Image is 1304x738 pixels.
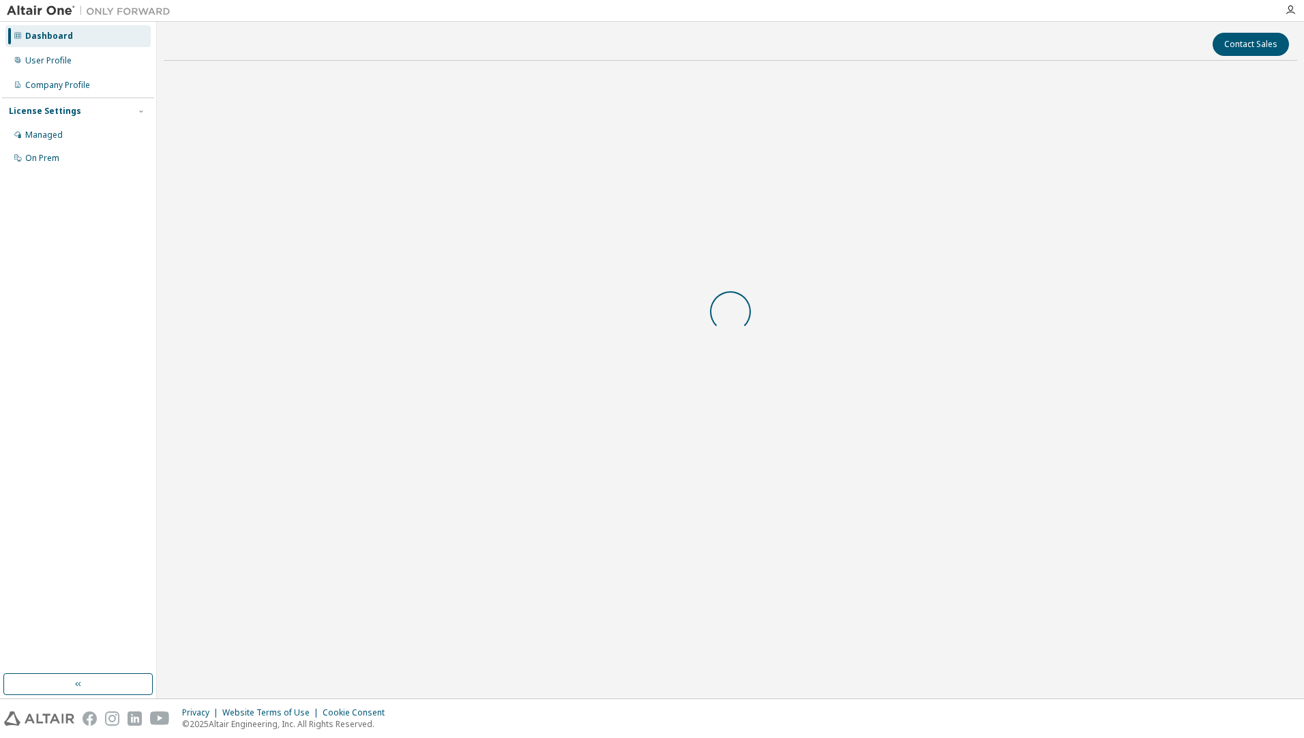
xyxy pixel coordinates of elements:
div: License Settings [9,106,81,117]
div: Privacy [182,707,222,718]
img: altair_logo.svg [4,711,74,726]
img: instagram.svg [105,711,119,726]
img: facebook.svg [83,711,97,726]
img: youtube.svg [150,711,170,726]
div: On Prem [25,153,59,164]
p: © 2025 Altair Engineering, Inc. All Rights Reserved. [182,718,393,730]
div: Managed [25,130,63,141]
div: Website Terms of Use [222,707,323,718]
div: Company Profile [25,80,90,91]
img: Altair One [7,4,177,18]
button: Contact Sales [1213,33,1289,56]
img: linkedin.svg [128,711,142,726]
div: User Profile [25,55,72,66]
div: Cookie Consent [323,707,393,718]
div: Dashboard [25,31,73,42]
